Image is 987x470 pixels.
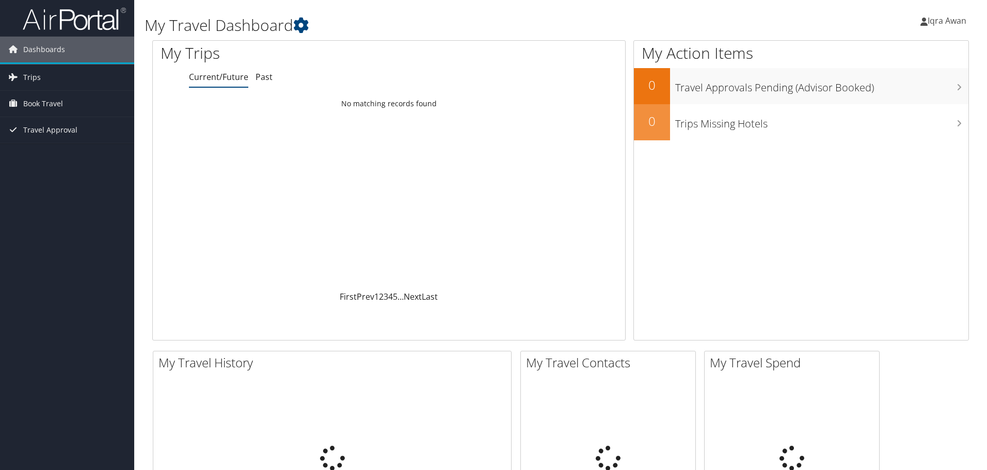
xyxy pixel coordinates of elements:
h1: My Action Items [634,42,968,64]
a: Iqra Awan [920,5,977,36]
a: Past [256,71,273,83]
h2: My Travel Spend [710,354,879,371]
span: Travel Approval [23,117,77,143]
a: First [340,291,357,302]
a: 5 [393,291,397,302]
a: Next [404,291,422,302]
a: 4 [388,291,393,302]
a: Current/Future [189,71,248,83]
span: Trips [23,64,41,90]
h2: My Travel Contacts [526,354,695,371]
td: No matching records found [153,94,625,113]
a: 1 [374,291,379,302]
span: Dashboards [23,37,65,62]
h1: My Travel Dashboard [145,14,699,36]
span: … [397,291,404,302]
a: 0Trips Missing Hotels [634,104,968,140]
h3: Travel Approvals Pending (Advisor Booked) [675,75,968,95]
a: 0Travel Approvals Pending (Advisor Booked) [634,68,968,104]
a: 2 [379,291,384,302]
span: Book Travel [23,91,63,117]
h2: 0 [634,112,670,130]
h2: 0 [634,76,670,94]
a: Prev [357,291,374,302]
img: airportal-logo.png [23,7,126,31]
a: Last [422,291,438,302]
h3: Trips Missing Hotels [675,111,968,131]
h1: My Trips [161,42,421,64]
a: 3 [384,291,388,302]
span: Iqra Awan [928,15,966,26]
h2: My Travel History [158,354,511,371]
